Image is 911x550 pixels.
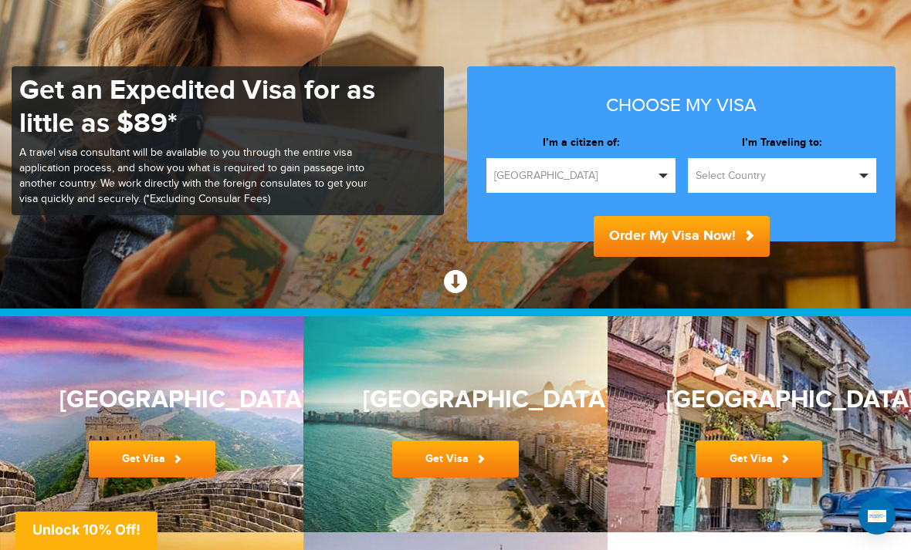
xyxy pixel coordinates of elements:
span: Unlock 10% Off! [32,521,141,538]
h3: [GEOGRAPHIC_DATA] [59,386,245,413]
a: Get Visa [89,440,215,477]
a: Get Visa [696,440,822,477]
label: I’m a citizen of: [486,135,676,150]
button: [GEOGRAPHIC_DATA] [486,158,676,193]
div: Open Intercom Messenger [859,498,896,535]
h3: Choose my visa [486,96,876,116]
h3: [GEOGRAPHIC_DATA] [666,386,852,413]
label: I’m Traveling to: [688,135,877,150]
h1: Get an Expedited Visa for as little as $89* [19,74,382,140]
button: Select Country [688,158,877,193]
p: A travel visa consultant will be available to you through the entire visa application process, an... [19,146,382,208]
button: Order My Visa Now! [594,216,770,257]
a: Get Visa [392,440,519,477]
span: [GEOGRAPHIC_DATA] [494,168,654,184]
span: Select Country [696,168,855,184]
div: Unlock 10% Off! [15,511,157,550]
h3: [GEOGRAPHIC_DATA] [363,386,548,413]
